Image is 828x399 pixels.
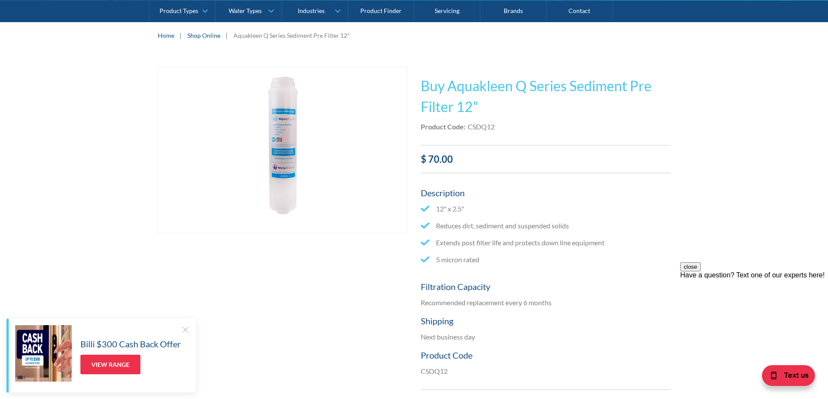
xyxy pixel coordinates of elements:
h5: Billi $300 Cash Back Offer [80,337,181,350]
a: Home [158,31,174,40]
a: View Range [80,355,140,374]
li: 12" x 2.5" [421,204,671,214]
li: Extends post filter life and protects down line equipment [421,237,671,248]
div: Water Types [229,7,262,14]
div: Industries [298,7,325,14]
p: CSDQ12 [421,366,671,376]
div: Aquakleen Q Series Sediment Pre Filter 12" [233,31,350,40]
p: Next business day [421,332,671,342]
p: Recommended replacement every 6 months [421,297,671,308]
div: CSDQ12 [468,122,495,132]
div: Product Types [160,7,198,14]
h5: Description [421,186,671,199]
iframe: podium webchat widget bubble [741,356,828,399]
h5: Product Code [421,349,671,362]
iframe: podium webchat widget prompt [680,262,828,366]
div: | [179,30,183,40]
h5: Shipping [421,314,671,327]
li: Reduces dirt, sediment and suspended solids [421,221,671,231]
div: | [225,30,229,40]
h5: Filtration Capacity [421,280,671,293]
img: Aquakleen Q Series Sediment Pre Filter 12" [158,67,407,233]
img: Billi $300 Cash Back Offer [15,325,72,382]
a: Shop Online [187,31,220,40]
li: 5 micron rated [421,254,671,265]
strong: Product Code: [421,122,466,131]
a: open lightbox [158,67,408,234]
h1: Buy Aquakleen Q Series Sediment Pre Filter 12" [421,76,671,117]
div: $ 70.00 [421,152,671,166]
